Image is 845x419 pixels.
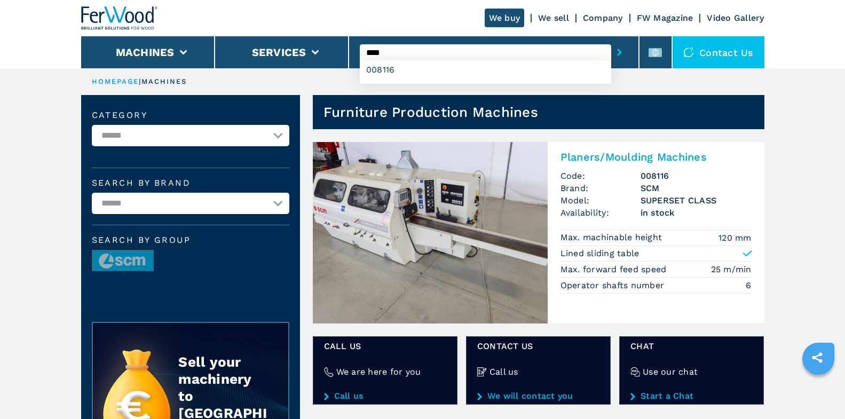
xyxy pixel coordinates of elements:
[560,182,641,194] span: Brand:
[804,344,831,371] a: sharethis
[81,6,158,30] img: Ferwood
[477,367,487,377] img: Call us
[630,367,640,377] img: Use our chat
[718,232,752,244] em: 120 mm
[630,391,753,401] a: Start a Chat
[611,40,628,65] button: submit-button
[560,248,639,259] p: Lined sliding table
[92,250,153,272] img: image
[252,46,306,59] button: Services
[637,13,693,23] a: FW Magazine
[313,142,764,323] a: Planers/Moulding Machines SCM SUPERSET CLASSPlaners/Moulding MachinesCode:008116Brand:SCMModel:SU...
[711,263,752,275] em: 25 m/min
[92,77,139,85] a: HOMEPAGE
[139,77,141,85] span: |
[583,13,623,23] a: Company
[560,207,641,219] span: Availability:
[323,104,538,121] h1: Furniture Production Machines
[683,47,694,58] img: Contact us
[641,182,752,194] h3: SCM
[324,367,334,377] img: We are here for you
[336,366,421,378] h4: We are here for you
[477,340,599,352] span: CONTACT US
[485,9,525,27] a: We buy
[324,391,446,401] a: Call us
[92,179,289,187] label: Search by brand
[560,232,665,243] p: Max. machinable height
[630,340,753,352] span: Chat
[116,46,175,59] button: Machines
[560,151,752,163] h2: Planers/Moulding Machines
[560,170,641,182] span: Code:
[92,111,289,120] label: Category
[360,60,611,80] div: 008116
[707,13,764,23] a: Video Gallery
[560,264,669,275] p: Max. forward feed speed
[538,13,569,23] a: We sell
[643,366,698,378] h4: Use our chat
[141,77,187,86] p: machines
[92,236,289,244] span: Search by group
[560,280,667,291] p: Operator shafts number
[641,194,752,207] h3: SUPERSET CLASS
[489,366,518,378] h4: Call us
[746,279,751,291] em: 6
[641,207,752,219] span: in stock
[313,142,548,323] img: Planers/Moulding Machines SCM SUPERSET CLASS
[477,391,599,401] a: We will contact you
[641,170,752,182] h3: 008116
[673,36,764,68] div: Contact us
[560,194,641,207] span: Model:
[324,340,446,352] span: Call us
[800,371,837,411] iframe: Chat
